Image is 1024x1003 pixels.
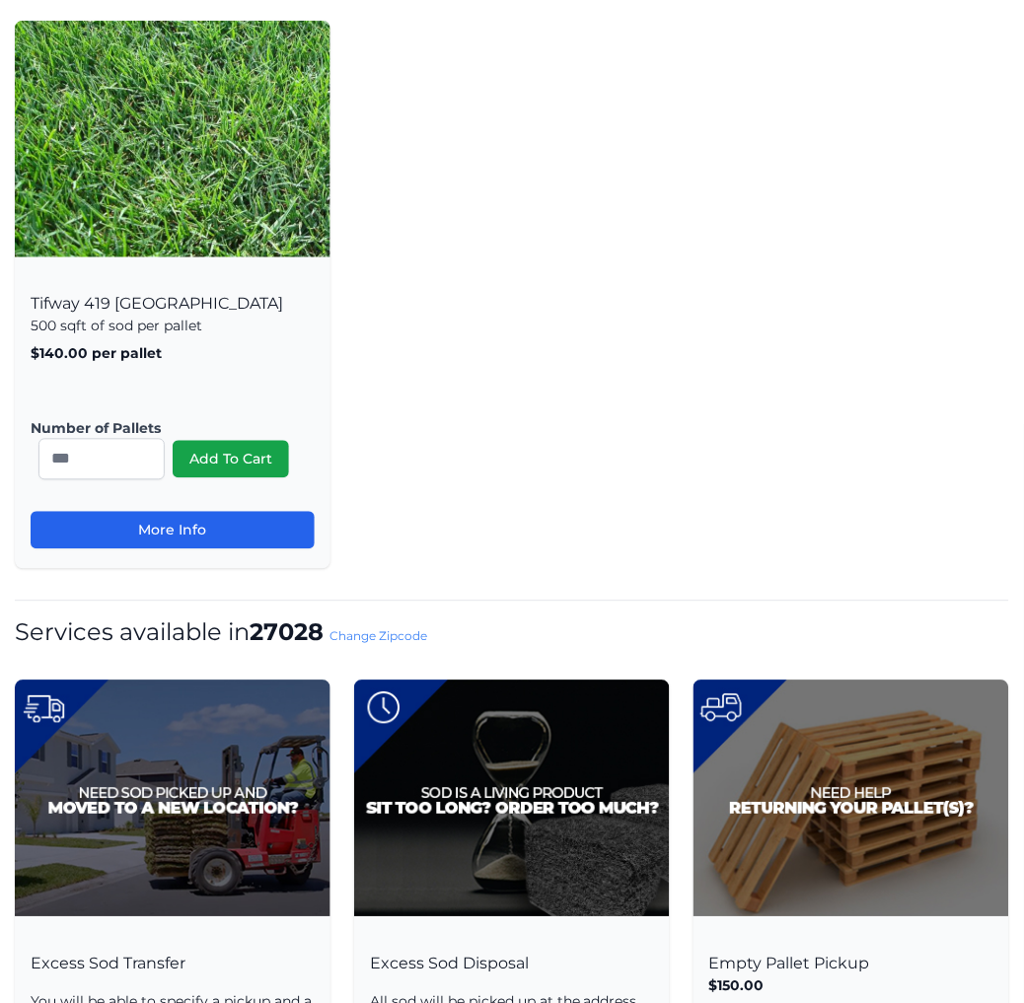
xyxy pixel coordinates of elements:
a: Change Zipcode [329,629,427,644]
p: $140.00 per pallet [31,344,315,364]
img: Pallet Pickup Product Image [694,681,1009,917]
img: Excess Sod Transfer Product Image [15,681,330,917]
h1: Services available in [15,617,1009,649]
strong: 27028 [250,618,324,647]
div: Tifway 419 [GEOGRAPHIC_DATA] [15,273,330,569]
button: Add To Cart [173,441,289,478]
label: Number of Pallets [31,419,299,439]
a: More Info [31,512,315,549]
img: Excess Sod Disposal Product Image [354,681,670,917]
p: 500 sqft of sod per pallet [31,317,315,336]
p: $150.00 [709,976,993,996]
img: Tifway 419 Bermuda Product Image [15,21,330,257]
